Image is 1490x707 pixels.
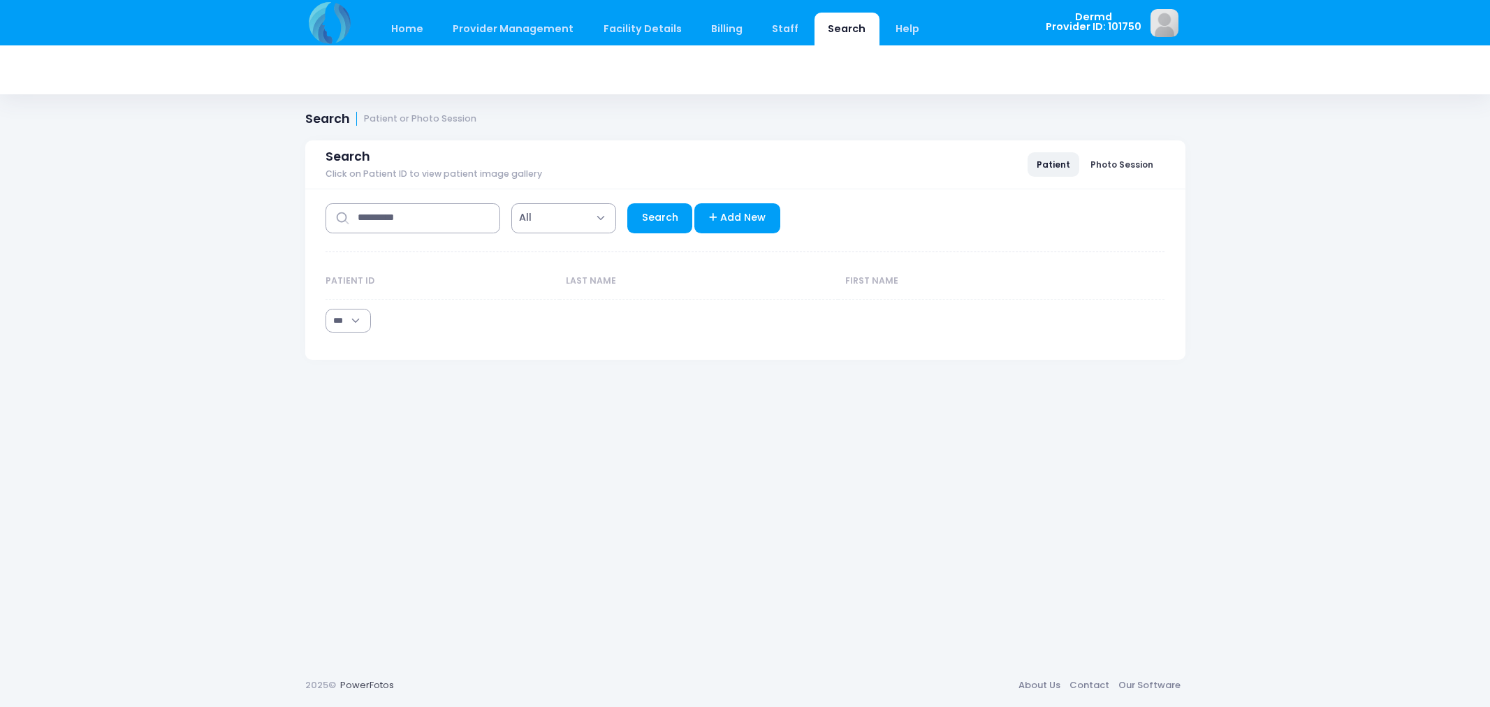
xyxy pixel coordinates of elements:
a: Add New [694,203,780,233]
a: Photo Session [1081,152,1162,176]
a: Search [815,13,879,45]
a: Home [378,13,437,45]
small: Patient or Photo Session [364,114,476,124]
span: All [519,210,532,225]
a: Facility Details [590,13,695,45]
th: Patient ID [326,263,560,300]
th: Last Name [560,263,838,300]
a: Staff [759,13,812,45]
a: Patient [1028,152,1079,176]
a: About Us [1014,673,1065,698]
span: All [511,203,616,233]
a: PowerFotos [340,678,394,692]
a: Provider Management [439,13,587,45]
img: image [1151,9,1178,37]
a: Help [882,13,933,45]
a: Billing [697,13,756,45]
span: 2025© [305,678,336,692]
span: Search [326,150,370,164]
span: Dermd Provider ID: 101750 [1046,12,1141,32]
th: First Name [838,263,1130,300]
span: Click on Patient ID to view patient image gallery [326,169,542,180]
h1: Search [305,112,477,126]
a: Contact [1065,673,1114,698]
a: Our Software [1114,673,1185,698]
a: Search [627,203,692,233]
